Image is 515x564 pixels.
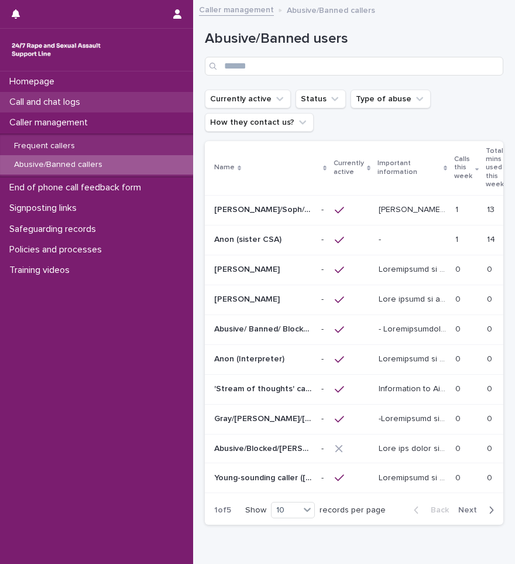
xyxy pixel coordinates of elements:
[9,38,103,61] img: rhQMoQhaT3yELyF149Cw
[379,233,383,245] p: -
[379,442,448,454] p: Kate was using the service on most days since the end of July 2023 until September 2023 when we l...
[5,203,86,214] p: Signposting links
[5,244,111,255] p: Policies and processes
[455,382,463,394] p: 0
[454,153,472,183] p: Calls this week
[205,496,241,525] p: 1 of 5
[5,265,79,276] p: Training videos
[377,157,441,179] p: Important information
[487,292,495,305] p: 0
[487,352,495,364] p: 0
[205,30,503,47] h1: Abusive/Banned users
[487,442,495,454] p: 0
[214,412,314,424] p: Gray/Colin/Paul/Grey/Philip/Steve/anon/Nathan/Gavin/Brian/Ken
[296,90,346,108] button: Status
[379,352,448,364] p: Information to Aid Identification He asks for an Urdu or Hindi interpreter. He often requests a f...
[404,505,454,515] button: Back
[321,233,326,245] p: -
[205,90,291,108] button: Currently active
[214,352,287,364] p: Anon (Interpreter)
[245,505,266,515] p: Show
[321,352,326,364] p: -
[487,471,495,483] p: 0
[321,292,326,305] p: -
[214,233,284,245] p: Anon (sister CSA)
[487,322,495,334] p: 0
[5,97,90,108] p: Call and chat logs
[5,182,150,193] p: End of phone call feedback form
[287,3,375,16] p: Abusive/Banned callers
[351,90,431,108] button: Type of abuse
[321,203,326,215] p: -
[214,442,314,454] p: Abusive/Blocked/[PERSON_NAME]
[455,203,461,215] p: 1
[214,382,314,394] p: 'Stream of thoughts' caller/webchat user
[199,2,274,16] a: Caller management
[454,505,503,515] button: Next
[455,322,463,334] p: 0
[321,471,326,483] p: -
[5,117,97,128] p: Caller management
[487,203,497,215] p: 13
[455,292,463,305] p: 0
[5,160,112,170] p: Abusive/Banned callers
[205,57,503,76] input: Search
[205,113,314,132] button: How they contact us?
[214,292,282,305] p: [PERSON_NAME]
[379,382,448,394] p: Information to Aid Identification This caller presents in a way that suggests they are in a strea...
[214,471,314,483] p: Young-sounding caller (Graham/David/Simon/John/Toby)
[487,233,497,245] p: 14
[487,262,495,275] p: 0
[455,442,463,454] p: 0
[379,471,448,483] p: Information to aid identification: This caller has given several names to operators. To date, the...
[321,262,326,275] p: -
[424,506,449,514] span: Back
[320,505,386,515] p: records per page
[214,262,282,275] p: [PERSON_NAME]
[321,442,326,454] p: -
[458,506,484,514] span: Next
[379,322,448,334] p: - Identification This caller uses a variety of traditionally women's names such as Vanessa, Lisa,...
[455,412,463,424] p: 0
[455,471,463,483] p: 0
[321,382,326,394] p: -
[214,322,314,334] p: Abusive/ Banned/ Blocked Lorry driver/Vanessa/Stacey/Lisa
[5,224,105,235] p: Safeguarding records
[5,76,64,87] p: Homepage
[321,412,326,424] p: -
[487,412,495,424] p: 0
[379,412,448,424] p: -Information to aid identification This caller began accessing the service as Gray at the beginni...
[379,292,448,305] p: This caller is not able to call us any longer - see below Information to Aid Identification: She ...
[321,322,326,334] p: -
[455,262,463,275] p: 0
[214,203,314,215] p: Alice/Soph/Alexis/Danni/Scarlet/Katy - Banned/Webchatter
[334,157,364,179] p: Currently active
[5,141,84,151] p: Frequent callers
[487,382,495,394] p: 0
[379,262,448,275] p: Information to Aid Identification: Due to the inappropriate use of the support line, this caller ...
[486,145,504,192] p: Total mins used this week
[272,504,300,517] div: 10
[455,233,461,245] p: 1
[379,203,448,215] p: Alice was raped by their partner last year and they're currently facing ongoing domestic abuse fr...
[214,161,235,174] p: Name
[455,352,463,364] p: 0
